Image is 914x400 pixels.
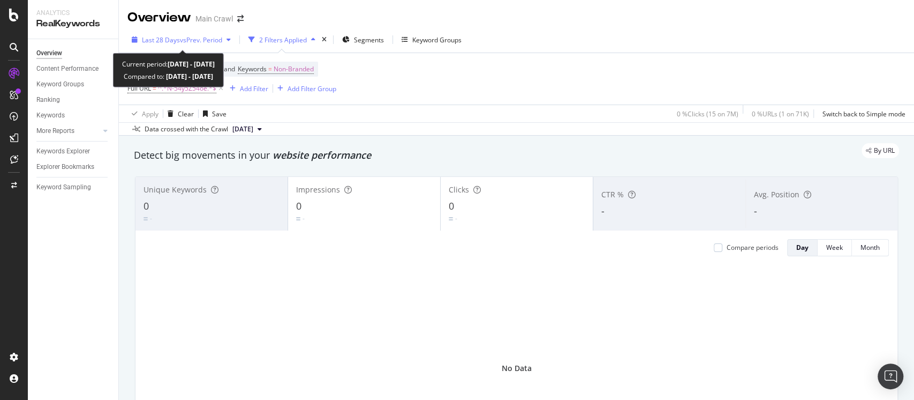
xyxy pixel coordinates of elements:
[303,214,305,223] div: -
[449,184,469,195] span: Clicks
[354,35,384,45] span: Segments
[195,13,233,24] div: Main Crawl
[752,109,809,118] div: 0 % URLs ( 1 on 71K )
[296,199,301,212] span: 0
[268,64,272,73] span: =
[36,161,111,173] a: Explorer Bookmarks
[244,31,320,48] button: 2 Filters Applied
[878,364,903,389] div: Open Intercom Messenger
[36,48,111,59] a: Overview
[127,105,158,122] button: Apply
[677,109,738,118] div: 0 % Clicks ( 15 on 7M )
[296,217,300,220] img: Equal
[320,34,329,45] div: times
[158,81,216,96] span: ^.*N-54y5Z54oe.*$
[36,79,84,90] div: Keyword Groups
[860,243,880,252] div: Month
[796,243,809,252] div: Day
[237,15,244,23] div: arrow-right-arrow-left
[874,147,895,154] span: By URL
[862,143,899,158] div: legacy label
[122,58,215,70] div: Current period:
[36,94,60,106] div: Ranking
[455,214,457,223] div: -
[153,84,156,93] span: =
[36,161,94,173] div: Explorer Bookmarks
[822,109,905,118] div: Switch back to Simple mode
[238,64,267,73] span: Keywords
[36,146,90,157] div: Keywords Explorer
[36,63,111,75] a: Content Performance
[36,79,111,90] a: Keyword Groups
[36,182,111,193] a: Keyword Sampling
[224,64,235,73] span: and
[163,105,194,122] button: Clear
[143,199,149,212] span: 0
[178,109,194,118] div: Clear
[826,243,843,252] div: Week
[36,48,62,59] div: Overview
[727,243,779,252] div: Compare periods
[36,146,111,157] a: Keywords Explorer
[36,94,111,106] a: Ranking
[36,110,65,121] div: Keywords
[754,189,799,199] span: Avg. Position
[36,182,91,193] div: Keyword Sampling
[36,9,110,18] div: Analytics
[273,82,336,95] button: Add Filter Group
[127,31,235,48] button: Last 28 DaysvsPrev. Period
[502,363,532,374] div: No Data
[412,35,462,45] div: Keyword Groups
[449,199,454,212] span: 0
[36,110,111,121] a: Keywords
[36,18,110,30] div: RealKeywords
[601,189,624,199] span: CTR %
[449,217,453,220] img: Equal
[212,109,226,118] div: Save
[124,70,213,83] div: Compared to:
[143,184,207,195] span: Unique Keywords
[754,204,757,217] span: -
[142,109,158,118] div: Apply
[150,214,152,223] div: -
[36,63,99,75] div: Content Performance
[225,82,268,95] button: Add Filter
[240,84,268,93] div: Add Filter
[818,239,852,256] button: Week
[787,239,818,256] button: Day
[127,84,151,93] span: Full URL
[180,35,222,45] span: vs Prev. Period
[36,125,100,137] a: More Reports
[274,62,314,77] span: Non-Branded
[818,105,905,122] button: Switch back to Simple mode
[199,105,226,122] button: Save
[852,239,889,256] button: Month
[228,123,266,136] button: [DATE]
[36,125,74,137] div: More Reports
[127,9,191,27] div: Overview
[143,217,148,220] img: Equal
[259,35,307,45] div: 2 Filters Applied
[338,31,388,48] button: Segments
[397,31,466,48] button: Keyword Groups
[296,184,340,195] span: Impressions
[168,60,215,69] b: [DATE] - [DATE]
[142,35,180,45] span: Last 28 Days
[601,204,605,217] span: -
[145,124,228,134] div: Data crossed with the Crawl
[164,72,213,81] b: [DATE] - [DATE]
[288,84,336,93] div: Add Filter Group
[232,124,253,134] span: 2025 Sep. 4th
